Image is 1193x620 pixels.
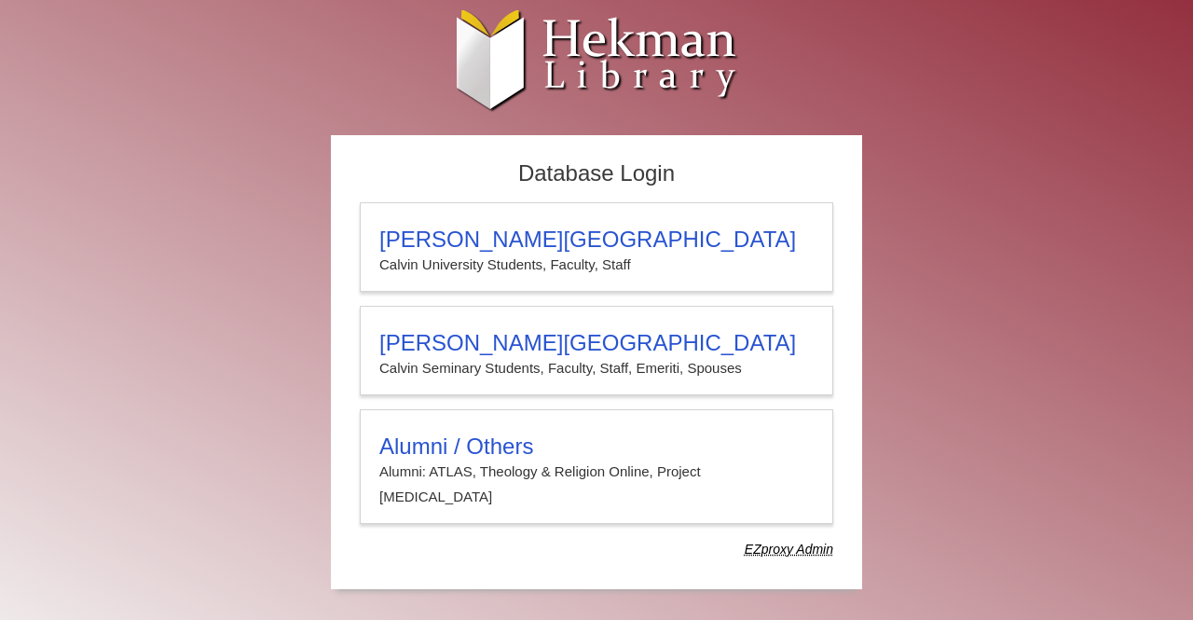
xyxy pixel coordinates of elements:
h2: Database Login [350,155,843,193]
a: [PERSON_NAME][GEOGRAPHIC_DATA]Calvin Seminary Students, Faculty, Staff, Emeriti, Spouses [360,306,833,395]
h3: [PERSON_NAME][GEOGRAPHIC_DATA] [379,330,814,356]
h3: [PERSON_NAME][GEOGRAPHIC_DATA] [379,227,814,253]
h3: Alumni / Others [379,434,814,460]
p: Calvin University Students, Faculty, Staff [379,253,814,277]
summary: Alumni / OthersAlumni: ATLAS, Theology & Religion Online, Project [MEDICAL_DATA] [379,434,814,509]
p: Alumni: ATLAS, Theology & Religion Online, Project [MEDICAL_DATA] [379,460,814,509]
p: Calvin Seminary Students, Faculty, Staff, Emeriti, Spouses [379,356,814,380]
a: [PERSON_NAME][GEOGRAPHIC_DATA]Calvin University Students, Faculty, Staff [360,202,833,292]
dfn: Use Alumni login [745,542,833,557]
